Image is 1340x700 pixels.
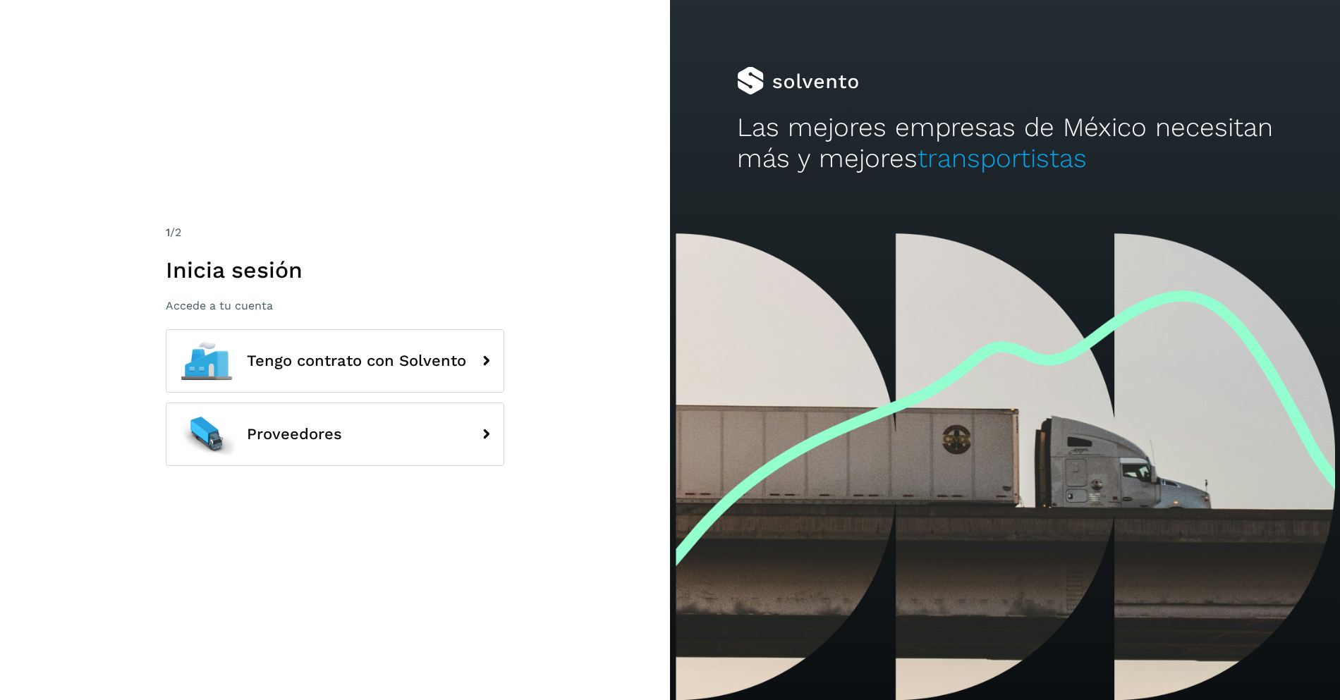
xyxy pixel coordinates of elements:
span: transportistas [918,143,1087,173]
h1: Inicia sesión [166,257,504,283]
button: Tengo contrato con Solvento [166,329,504,393]
p: Accede a tu cuenta [166,299,504,312]
span: 1 [166,226,170,239]
span: Tengo contrato con Solvento [247,352,466,369]
h2: Las mejores empresas de México necesitan más y mejores [737,112,1273,175]
span: Proveedores [247,426,342,443]
button: Proveedores [166,403,504,466]
div: /2 [166,224,504,241]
